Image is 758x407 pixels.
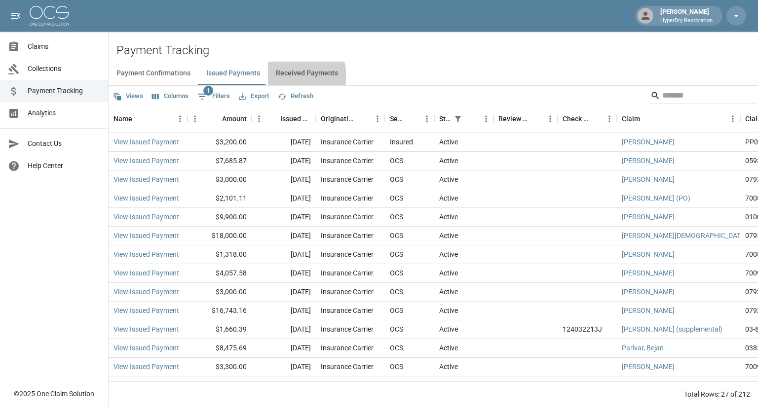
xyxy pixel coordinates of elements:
[188,320,252,339] div: $1,660.39
[390,137,413,147] div: Insured
[617,105,740,133] div: Claim
[114,105,132,133] div: Name
[622,268,675,278] a: [PERSON_NAME]
[640,112,654,126] button: Sort
[114,193,179,203] a: View Issued Payment
[252,358,316,376] div: [DATE]
[252,302,316,320] div: [DATE]
[321,380,374,390] div: Insurance Carrier
[114,268,179,278] a: View Issued Payment
[114,249,179,259] a: View Issued Payment
[266,112,280,126] button: Sort
[252,208,316,227] div: [DATE]
[439,231,458,240] div: Active
[622,212,675,222] a: [PERSON_NAME]
[252,105,316,133] div: Issued Date
[114,343,179,353] a: View Issued Payment
[439,105,451,133] div: Status
[321,324,374,334] div: Insurance Carrier
[109,62,198,85] button: Payment Confirmations
[451,112,465,126] button: Show filters
[439,268,458,278] div: Active
[114,362,179,372] a: View Issued Payment
[188,302,252,320] div: $16,743.16
[439,249,458,259] div: Active
[275,89,316,104] button: Refresh
[188,105,252,133] div: Amount
[390,268,403,278] div: OCS
[498,105,529,133] div: Review Status
[28,161,100,171] span: Help Center
[111,89,146,104] button: Views
[588,112,602,126] button: Sort
[390,287,403,297] div: OCS
[622,249,675,259] a: [PERSON_NAME]
[114,287,179,297] a: View Issued Payment
[439,193,458,203] div: Active
[390,156,403,166] div: OCS
[622,137,675,147] a: [PERSON_NAME]
[198,62,268,85] button: Issued Payments
[390,380,403,390] div: OCS
[252,320,316,339] div: [DATE]
[439,343,458,353] div: Active
[28,138,100,149] span: Contact Us
[30,6,69,26] img: ocs-logo-white-transparent.png
[188,264,252,283] div: $4,057.58
[188,111,202,126] button: Menu
[385,105,434,133] div: Sent To
[321,105,356,133] div: Originating From
[622,362,675,372] a: [PERSON_NAME]
[252,264,316,283] div: [DATE]
[321,156,374,166] div: Insurance Carrier
[622,324,722,334] a: [PERSON_NAME] (supplemental)
[236,89,271,104] button: Export
[173,111,188,126] button: Menu
[203,86,213,96] span: 1
[321,193,374,203] div: Insurance Carrier
[684,389,750,399] div: Total Rows: 27 of 212
[114,231,179,240] a: View Issued Payment
[563,324,602,334] div: 124032213J
[439,156,458,166] div: Active
[439,362,458,372] div: Active
[280,105,311,133] div: Issued Date
[451,112,465,126] div: 1 active filter
[252,376,316,395] div: [DATE]
[321,174,374,184] div: Insurance Carrier
[188,376,252,395] div: $7,685.84
[195,89,232,104] button: Show filters
[434,105,493,133] div: Status
[321,268,374,278] div: Insurance Carrier
[321,249,374,259] div: Insurance Carrier
[390,324,403,334] div: OCS
[390,305,403,315] div: OCS
[321,231,374,240] div: Insurance Carrier
[543,111,558,126] button: Menu
[188,152,252,170] div: $7,685.87
[622,287,675,297] a: [PERSON_NAME]
[622,343,664,353] a: Parivar, Bejan
[390,212,403,222] div: OCS
[660,17,713,25] p: HyperDry Restoration
[28,108,100,118] span: Analytics
[114,174,179,184] a: View Issued Payment
[356,112,370,126] button: Sort
[622,305,675,315] a: [PERSON_NAME]
[114,212,179,222] a: View Issued Payment
[390,105,406,133] div: Sent To
[558,105,617,133] div: Check Number
[109,105,188,133] div: Name
[188,339,252,358] div: $8,475.69
[252,133,316,152] div: [DATE]
[650,88,756,105] div: Search
[150,89,191,104] button: Select columns
[252,152,316,170] div: [DATE]
[321,343,374,353] div: Insurance Carrier
[222,105,247,133] div: Amount
[465,112,479,126] button: Sort
[439,137,458,147] div: Active
[622,193,690,203] a: [PERSON_NAME] (PO)
[622,380,675,390] a: [PERSON_NAME]
[188,189,252,208] div: $2,101.11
